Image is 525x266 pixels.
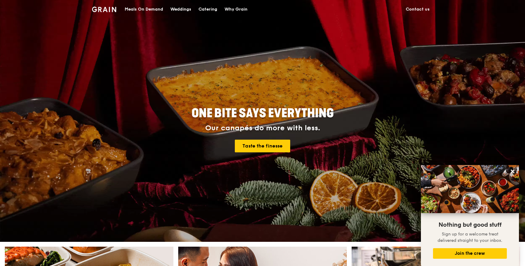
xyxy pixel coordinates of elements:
[195,0,221,18] a: Catering
[199,0,217,18] div: Catering
[170,0,191,18] div: Weddings
[402,0,433,18] a: Contact us
[438,232,502,243] span: Sign up for a welcome treat delivered straight to your inbox.
[438,221,501,229] span: Nothing but good stuff
[125,0,163,18] div: Meals On Demand
[192,106,334,121] span: ONE BITE SAYS EVERYTHING
[508,167,517,176] button: Close
[221,0,251,18] a: Why Grain
[225,0,248,18] div: Why Grain
[235,140,290,152] a: Taste the finesse
[167,0,195,18] a: Weddings
[154,124,372,132] div: Our canapés do more with less.
[421,165,519,213] img: DSC07876-Edit02-Large.jpeg
[433,248,507,259] button: Join the crew
[92,7,116,12] img: Grain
